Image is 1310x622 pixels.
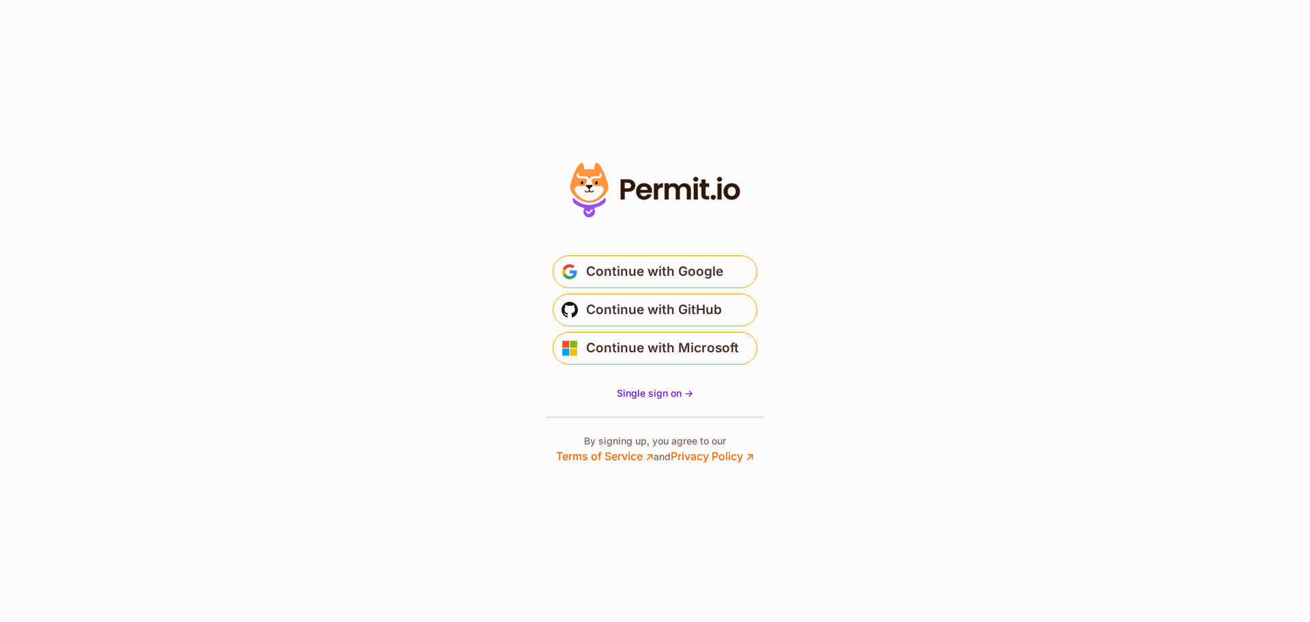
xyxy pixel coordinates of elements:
button: Continue with GitHub [553,294,757,326]
span: Continue with Google [586,261,723,283]
p: By signing up, you agree to our and [556,434,754,464]
span: Continue with Microsoft [586,337,739,359]
button: Continue with Microsoft [553,332,757,365]
span: Single sign on -> [617,387,693,399]
a: Terms of Service ↗ [556,449,654,463]
a: Privacy Policy ↗ [671,449,754,463]
span: Continue with GitHub [586,299,722,321]
a: Single sign on -> [617,386,693,400]
button: Continue with Google [553,255,757,288]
